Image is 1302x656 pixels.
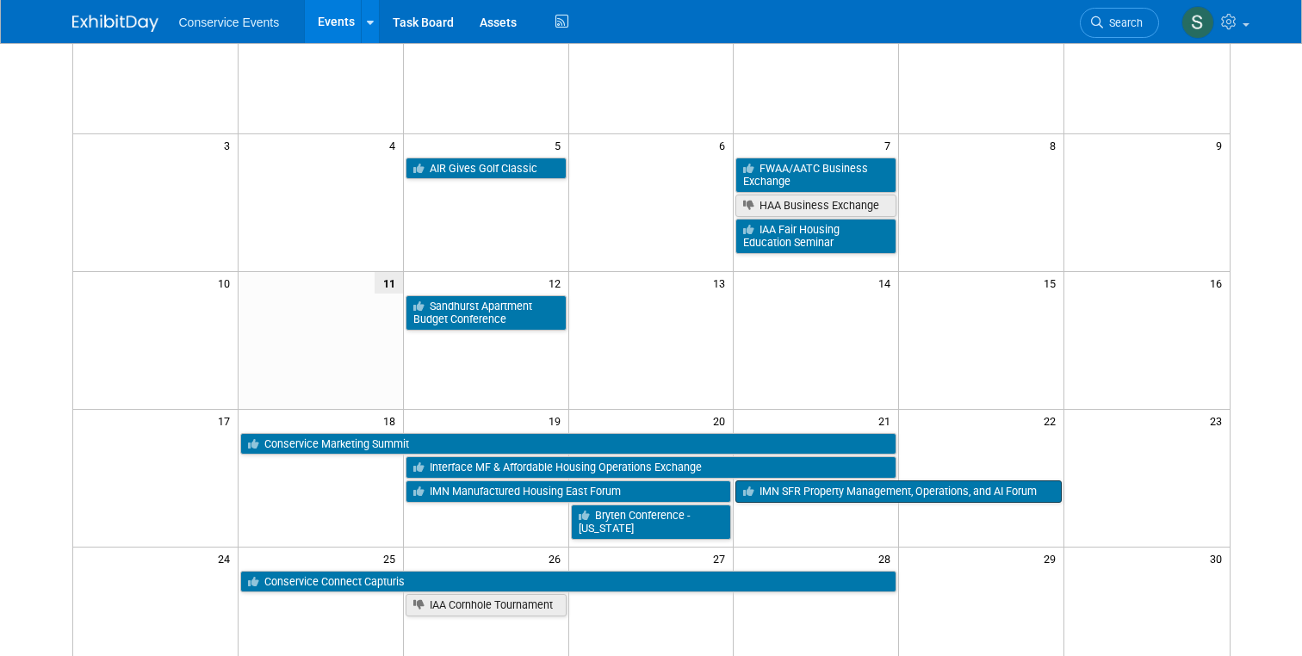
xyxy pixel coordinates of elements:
[1103,16,1143,29] span: Search
[735,480,1062,503] a: IMN SFR Property Management, Operations, and AI Forum
[387,134,403,156] span: 4
[240,571,896,593] a: Conservice Connect Capturis
[406,295,567,331] a: Sandhurst Apartment Budget Conference
[547,272,568,294] span: 12
[735,158,896,193] a: FWAA/AATC Business Exchange
[1208,272,1230,294] span: 16
[1208,410,1230,431] span: 23
[381,548,403,569] span: 25
[406,158,567,180] a: AIR Gives Golf Classic
[1042,272,1063,294] span: 15
[547,548,568,569] span: 26
[381,410,403,431] span: 18
[877,548,898,569] span: 28
[222,134,238,156] span: 3
[179,15,280,29] span: Conservice Events
[711,410,733,431] span: 20
[735,219,896,254] a: IAA Fair Housing Education Seminar
[406,480,732,503] a: IMN Manufactured Housing East Forum
[216,272,238,294] span: 10
[375,272,403,294] span: 11
[1208,548,1230,569] span: 30
[1042,410,1063,431] span: 22
[1181,6,1214,39] img: Savannah Doctor
[547,410,568,431] span: 19
[883,134,898,156] span: 7
[553,134,568,156] span: 5
[711,548,733,569] span: 27
[406,594,567,616] a: IAA Cornhole Tournament
[1042,548,1063,569] span: 29
[571,504,732,540] a: Bryten Conference - [US_STATE]
[1214,134,1230,156] span: 9
[240,433,896,455] a: Conservice Marketing Summit
[717,134,733,156] span: 6
[735,195,896,217] a: HAA Business Exchange
[72,15,158,32] img: ExhibitDay
[877,410,898,431] span: 21
[216,410,238,431] span: 17
[877,272,898,294] span: 14
[1080,8,1159,38] a: Search
[1048,134,1063,156] span: 8
[711,272,733,294] span: 13
[216,548,238,569] span: 24
[406,456,897,479] a: Interface MF & Affordable Housing Operations Exchange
